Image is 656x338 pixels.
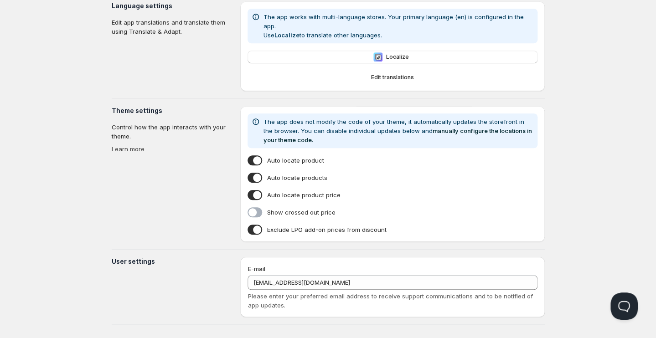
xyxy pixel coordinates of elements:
[248,292,532,309] span: Please enter your preferred email address to receive support communications and to be notified of...
[248,71,537,84] button: Edit translations
[112,106,233,115] h3: Theme settings
[263,127,532,143] a: manually configure the locations in your theme code.
[386,53,408,61] span: Localize
[373,52,382,61] img: Localize
[267,208,335,217] span: Show crossed out price
[248,51,537,63] button: LocalizeLocalize
[112,145,145,153] a: Learn more
[112,18,233,36] p: Edit app translations and translate them using Translate & Adapt.
[267,225,386,234] span: Exclude LPO add-on prices from discount
[371,74,414,81] span: Edit translations
[112,1,233,10] h3: Language settings
[267,173,327,182] span: Auto locate products
[248,265,265,272] span: E-mail
[263,117,533,144] p: The app does not modify the code of your theme, it automatically updates the storefront in the br...
[610,292,638,320] iframe: Help Scout Beacon - Open
[267,190,340,200] span: Auto locate product price
[274,31,299,39] b: Localize
[112,123,233,141] p: Control how the app interacts with your theme.
[263,12,533,40] p: The app works with multi-language stores. Your primary language (en) is configured in the app. Us...
[112,257,233,266] h3: User settings
[267,156,324,165] span: Auto locate product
